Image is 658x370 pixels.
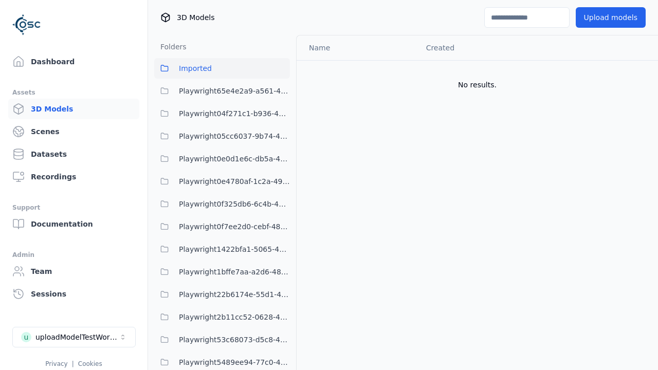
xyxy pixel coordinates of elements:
[179,130,290,142] span: Playwright05cc6037-9b74-4704-86c6-3ffabbdece83
[297,35,418,60] th: Name
[154,262,290,282] button: Playwright1bffe7aa-a2d6-48ff-926d-a47ed35bd152
[154,284,290,305] button: Playwright22b6174e-55d1-406d-adb6-17e426fa5cd6
[8,261,139,282] a: Team
[154,194,290,214] button: Playwright0f325db6-6c4b-4947-9a8f-f4487adedf2c
[8,144,139,164] a: Datasets
[8,121,139,142] a: Scenes
[177,12,214,23] span: 3D Models
[179,62,212,75] span: Imported
[179,85,290,97] span: Playwright65e4e2a9-a561-478a-ba85-98791c26c872
[8,51,139,72] a: Dashboard
[78,360,102,367] a: Cookies
[179,243,290,255] span: Playwright1422bfa1-5065-45c6-98b3-ab75e32174d7
[154,171,290,192] button: Playwright0e4780af-1c2a-492e-901c-6880da17528a
[154,81,290,101] button: Playwright65e4e2a9-a561-478a-ba85-98791c26c872
[8,214,139,234] a: Documentation
[154,42,187,52] h3: Folders
[179,107,290,120] span: Playwright04f271c1-b936-458c-b5f6-36ca6337f11a
[12,249,135,261] div: Admin
[179,220,290,233] span: Playwright0f7ee2d0-cebf-4840-a756-5a7a26222786
[179,288,290,301] span: Playwright22b6174e-55d1-406d-adb6-17e426fa5cd6
[12,201,135,214] div: Support
[297,60,658,109] td: No results.
[8,284,139,304] a: Sessions
[154,307,290,327] button: Playwright2b11cc52-0628-45c2-b254-e7a188ec4503
[179,356,290,368] span: Playwright5489ee94-77c0-4cdc-8ec7-0072a5d2a389
[154,126,290,146] button: Playwright05cc6037-9b74-4704-86c6-3ffabbdece83
[21,332,31,342] div: u
[12,86,135,99] div: Assets
[154,103,290,124] button: Playwright04f271c1-b936-458c-b5f6-36ca6337f11a
[179,175,290,188] span: Playwright0e4780af-1c2a-492e-901c-6880da17528a
[418,35,542,60] th: Created
[179,266,290,278] span: Playwright1bffe7aa-a2d6-48ff-926d-a47ed35bd152
[154,239,290,260] button: Playwright1422bfa1-5065-45c6-98b3-ab75e32174d7
[154,329,290,350] button: Playwright53c68073-d5c8-44ac-8dad-195e9eff2066
[576,7,646,28] button: Upload models
[12,327,136,347] button: Select a workspace
[72,360,74,367] span: |
[179,198,290,210] span: Playwright0f325db6-6c4b-4947-9a8f-f4487adedf2c
[179,153,290,165] span: Playwright0e0d1e6c-db5a-4244-b424-632341d2c1b4
[35,332,119,342] div: uploadModelTestWorkspace
[179,334,290,346] span: Playwright53c68073-d5c8-44ac-8dad-195e9eff2066
[154,58,290,79] button: Imported
[45,360,67,367] a: Privacy
[8,166,139,187] a: Recordings
[179,311,290,323] span: Playwright2b11cc52-0628-45c2-b254-e7a188ec4503
[8,99,139,119] a: 3D Models
[154,216,290,237] button: Playwright0f7ee2d0-cebf-4840-a756-5a7a26222786
[12,10,41,39] img: Logo
[154,149,290,169] button: Playwright0e0d1e6c-db5a-4244-b424-632341d2c1b4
